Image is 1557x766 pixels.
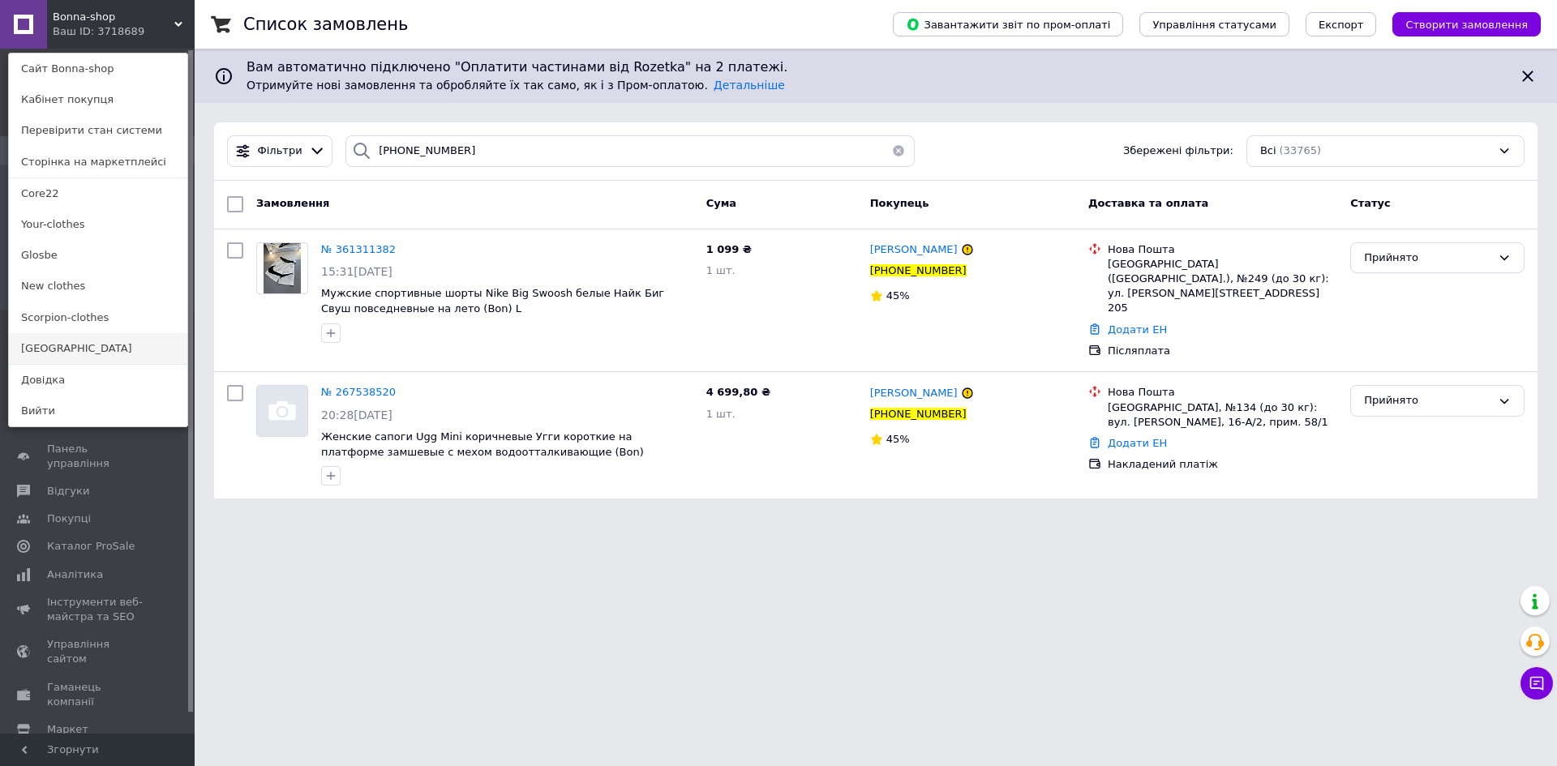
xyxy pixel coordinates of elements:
div: Ваш ID: 3718689 [53,24,121,39]
div: Прийнято [1364,392,1491,409]
a: [GEOGRAPHIC_DATA] [9,333,187,364]
span: Вам автоматично підключено "Оплатити частинами від Rozetka" на 2 платежі. [247,58,1505,77]
a: Додати ЕН [1108,323,1167,336]
a: № 361311382 [321,243,396,255]
a: New clothes [9,271,187,302]
a: Мужские спортивные шорты Nike Big Swoosh белые Найк Биг Свуш повседневные на лето (Bon) L [321,287,664,315]
a: Женские сапоги Ugg Mini коричневые Угги короткие на платформе замшевые с мехом водоотталкивающие ... [321,430,644,458]
span: 4 699,80 ₴ [706,386,770,398]
a: Сторінка на маркетплейсі [9,147,187,178]
a: [PERSON_NAME] [870,242,958,258]
span: Каталог ProSale [47,539,135,554]
div: Накладений платіж [1108,457,1337,472]
h1: Список замовлень [243,15,408,34]
span: Покупці [47,511,91,526]
span: 15:31[DATE] [321,265,392,278]
a: [PERSON_NAME] [870,386,958,401]
span: [PERSON_NAME] [870,243,958,255]
span: Отримуйте нові замовлення та обробляйте їх так само, як і з Пром-оплатою. [247,79,785,92]
span: [PHONE_NUMBER] [870,264,967,276]
span: 1 шт. [706,264,736,276]
div: Нова Пошта [1108,242,1337,257]
a: Scorpion-clothes [9,302,187,333]
button: Чат з покупцем [1521,667,1553,700]
span: Bonna-shop [53,10,174,24]
span: Доставка та оплата [1088,197,1208,209]
span: Замовлення [256,197,329,209]
span: Аналітика [47,567,103,582]
div: [GEOGRAPHIC_DATA], №134 (до 30 кг): вул. [PERSON_NAME], 16-А/2, прим. 58/1 [1108,400,1337,430]
input: Пошук за номером замовлення, ПІБ покупця, номером телефону, Email, номером накладної [345,135,915,167]
img: Фото товару [264,243,302,293]
div: Післяплата [1108,344,1337,358]
a: Glosbe [9,240,187,271]
span: Гаманець компанії [47,680,150,709]
span: Фільтри [258,143,302,159]
a: № 267538520 [321,386,396,398]
a: Кабінет покупця [9,84,187,115]
span: Панель управління [47,442,150,471]
span: Відгуки [47,484,89,499]
a: Фото товару [256,242,308,294]
a: Додати ЕН [1108,437,1167,449]
button: Очистить [882,135,915,167]
div: [GEOGRAPHIC_DATA] ([GEOGRAPHIC_DATA].), №249 (до 30 кг): ул. [PERSON_NAME][STREET_ADDRESS] 205 [1108,257,1337,316]
a: Вийти [9,396,187,426]
a: Створити замовлення [1376,18,1541,30]
span: Маркет [47,722,88,737]
span: 1 099 ₴ [706,243,752,255]
span: Створити замовлення [1405,19,1528,31]
span: Управління сайтом [47,637,150,666]
button: Експорт [1306,12,1377,36]
span: (33765) [1280,144,1322,156]
a: Довідка [9,365,187,396]
div: Нова Пошта [1108,385,1337,400]
span: Статус [1350,197,1391,209]
a: Перевірити стан системи [9,115,187,146]
a: Your-clothes [9,209,187,240]
span: [PHONE_NUMBER] [870,408,967,420]
span: Покупець [870,197,929,209]
span: Управління статусами [1152,19,1276,31]
div: Прийнято [1364,250,1491,267]
a: Фото товару [256,385,308,437]
button: Управління статусами [1139,12,1289,36]
span: Збережені фільтри: [1123,143,1233,159]
span: 45% [886,433,910,445]
a: Core22 [9,178,187,209]
span: Завантажити звіт по пром-оплаті [906,17,1110,32]
span: Cума [706,197,736,209]
span: [PERSON_NAME] [870,387,958,399]
span: Інструменти веб-майстра та SEO [47,595,150,624]
button: Завантажити звіт по пром-оплаті [893,12,1123,36]
a: Сайт Bonna-shop [9,53,187,84]
img: Фото товару [257,386,307,436]
span: 1 шт. [706,408,736,420]
span: Всі [1260,143,1276,159]
span: Експорт [1319,19,1364,31]
span: 20:28[DATE] [321,409,392,422]
button: Створити замовлення [1392,12,1541,36]
a: Детальніше [714,79,785,92]
span: 45% [886,289,910,302]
